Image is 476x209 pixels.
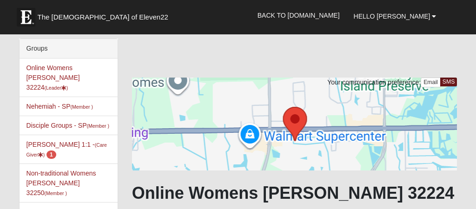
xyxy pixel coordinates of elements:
small: (Care Giver ) [26,142,107,157]
div: Groups [20,39,118,59]
h1: Online Womens [PERSON_NAME] 32224 [132,183,457,203]
span: Your communication preference: [327,78,421,86]
a: [PERSON_NAME] 1:1 -(Care Giver) 1 [26,141,107,158]
small: (Member ) [45,190,67,196]
a: Online Womens [PERSON_NAME] 32224(Leader) [26,64,80,91]
small: (Leader ) [45,85,68,91]
a: The [DEMOGRAPHIC_DATA] of Eleven22 [12,3,198,26]
a: SMS [440,78,457,86]
a: Email [421,78,441,87]
small: (Member ) [87,123,109,129]
a: Back to [DOMAIN_NAME] [251,4,347,27]
img: Eleven22 logo [17,8,35,26]
span: The [DEMOGRAPHIC_DATA] of Eleven22 [38,13,168,22]
span: Hello [PERSON_NAME] [354,13,430,20]
a: Disciple Groups - SP(Member ) [26,122,109,129]
a: Hello [PERSON_NAME] [347,5,443,28]
span: number of pending members [46,150,56,159]
a: Non-traditional Womens [PERSON_NAME] 32250(Member ) [26,170,96,196]
a: Nehemiah - SP(Member ) [26,103,93,110]
small: (Member ) [71,104,93,110]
